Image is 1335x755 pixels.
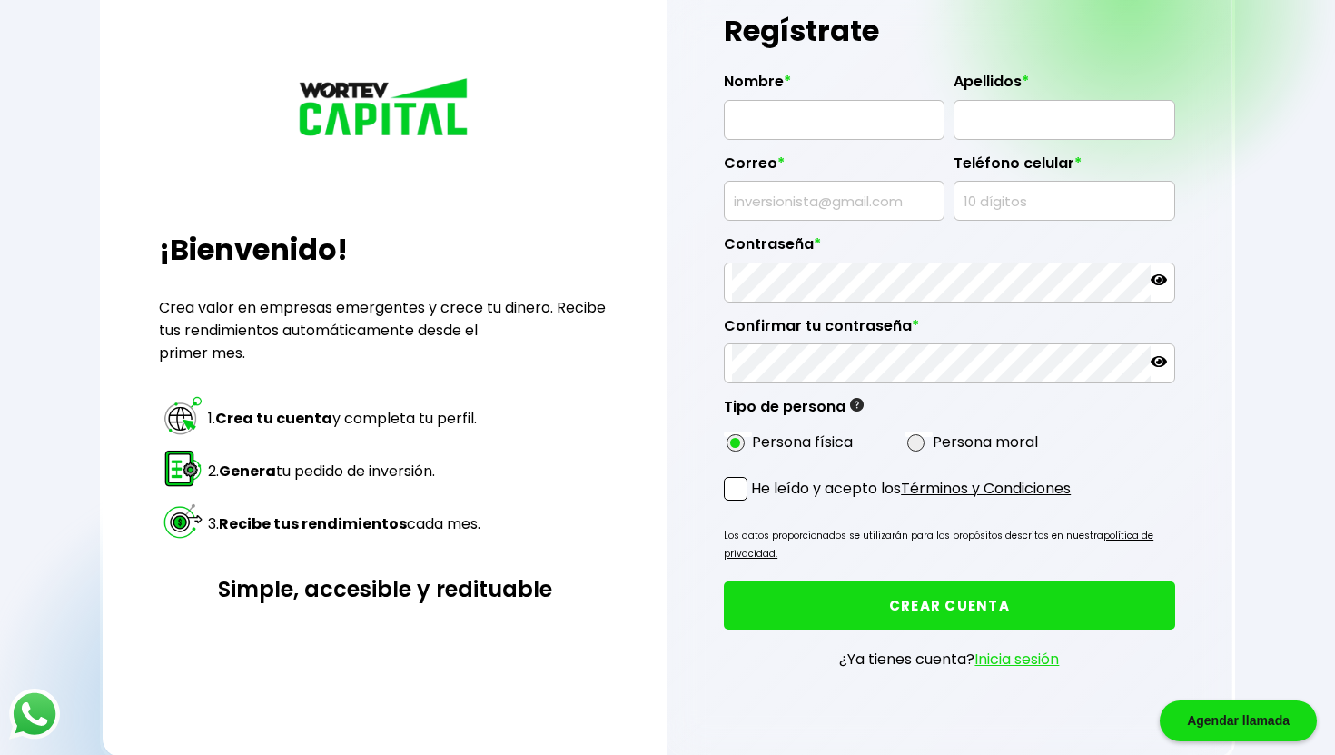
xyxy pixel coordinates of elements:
label: Tipo de persona [724,398,864,425]
p: Los datos proporcionados se utilizarán para los propósitos descritos en nuestra [724,527,1174,563]
h3: Simple, accesible y redituable [159,573,609,605]
img: logo_wortev_capital [294,75,476,143]
input: inversionista@gmail.com [732,182,936,220]
div: Agendar llamada [1160,700,1317,741]
strong: Genera [219,461,276,482]
label: Confirmar tu contraseña [724,317,1174,344]
h1: Regístrate [724,4,1174,58]
label: Nombre [724,73,944,100]
label: Persona física [752,431,853,453]
td: 1. y completa tu perfil. [207,393,481,444]
a: Términos y Condiciones [901,478,1071,499]
label: Correo [724,154,944,182]
a: política de privacidad. [724,529,1153,561]
img: paso 3 [162,500,204,542]
p: ¿Ya tienes cuenta? [839,648,1059,671]
img: paso 1 [162,394,204,437]
a: Inicia sesión [974,649,1059,670]
td: 2. tu pedido de inversión. [207,446,481,497]
strong: Crea tu cuenta [215,408,332,429]
label: Apellidos [954,73,1174,100]
p: He leído y acepto los [751,477,1071,500]
img: gfR76cHglkPwleuBLjWdxeZVvX9Wp6JBDmjRYY8JYDQn16A2ICN00zLTgIroGa6qie5tIuWH7V3AapTKqzv+oMZsGfMUqL5JM... [850,398,864,412]
input: 10 dígitos [962,182,1166,220]
img: paso 2 [162,447,204,490]
label: Contraseña [724,235,1174,263]
label: Teléfono celular [954,154,1174,182]
td: 3. cada mes. [207,499,481,550]
button: CREAR CUENTA [724,581,1174,630]
strong: Recibe tus rendimientos [219,513,407,534]
h2: ¡Bienvenido! [159,228,609,272]
label: Persona moral [933,431,1038,453]
p: Crea valor en empresas emergentes y crece tu dinero. Recibe tus rendimientos automáticamente desd... [159,296,609,364]
img: logos_whatsapp-icon.242b2217.svg [9,689,60,740]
